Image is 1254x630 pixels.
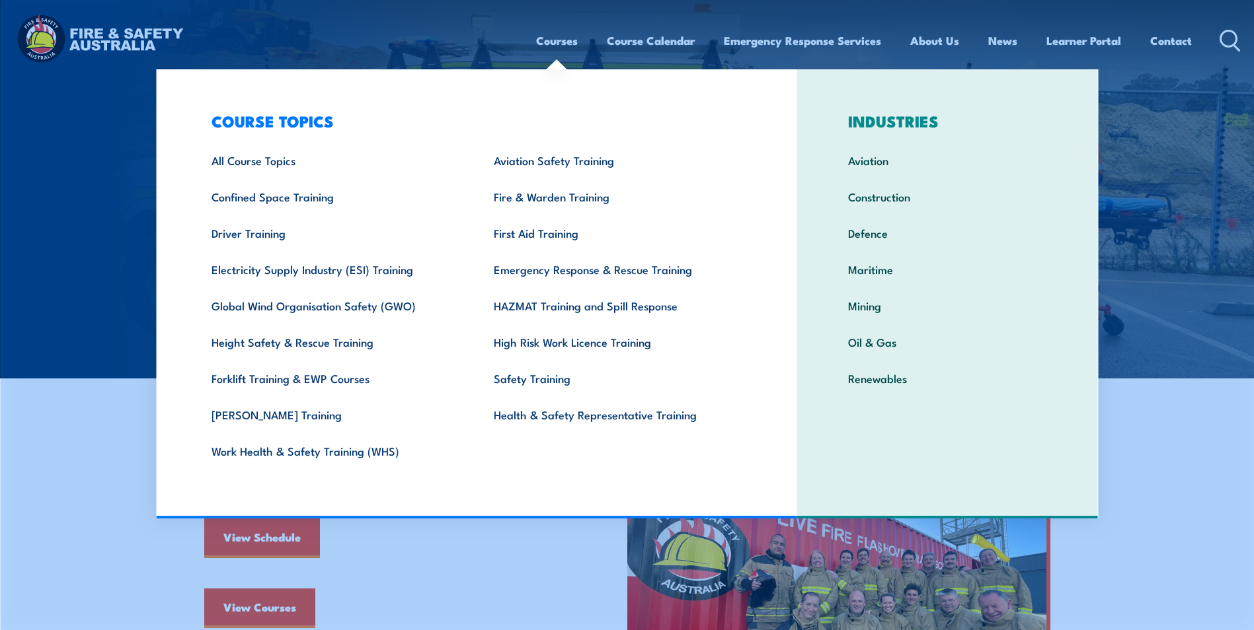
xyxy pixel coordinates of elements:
h3: COURSE TOPICS [191,112,756,130]
a: View Schedule [204,518,320,558]
a: Global Wind Organisation Safety (GWO) [191,287,473,324]
a: Emergency Response & Rescue Training [473,251,756,287]
a: About Us [910,23,959,58]
a: Courses [536,23,578,58]
a: Aviation Safety Training [473,142,756,178]
a: Renewables [828,360,1068,396]
a: Fire & Warden Training [473,178,756,215]
a: Emergency Response Services [724,23,881,58]
a: Height Safety & Rescue Training [191,324,473,360]
a: All Course Topics [191,142,473,178]
a: Confined Space Training [191,178,473,215]
a: High Risk Work Licence Training [473,324,756,360]
a: Aviation [828,142,1068,178]
a: Learner Portal [1046,23,1121,58]
a: Defence [828,215,1068,251]
a: Work Health & Safety Training (WHS) [191,433,473,469]
a: [PERSON_NAME] Training [191,396,473,433]
a: Forklift Training & EWP Courses [191,360,473,396]
a: Maritime [828,251,1068,287]
a: Driver Training [191,215,473,251]
a: Health & Safety Representative Training [473,396,756,433]
a: Safety Training [473,360,756,396]
a: Electricity Supply Industry (ESI) Training [191,251,473,287]
a: Construction [828,178,1068,215]
a: First Aid Training [473,215,756,251]
a: Course Calendar [607,23,695,58]
a: HAZMAT Training and Spill Response [473,287,756,324]
h3: INDUSTRIES [828,112,1068,130]
a: News [988,23,1017,58]
a: View Courses [204,588,315,628]
a: Mining [828,287,1068,324]
a: Contact [1150,23,1192,58]
a: Oil & Gas [828,324,1068,360]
